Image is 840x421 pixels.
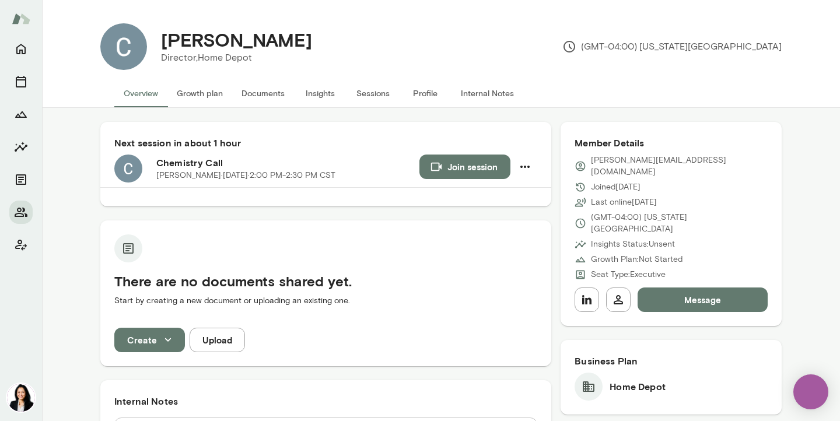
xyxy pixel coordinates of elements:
p: [PERSON_NAME][EMAIL_ADDRESS][DOMAIN_NAME] [591,155,768,178]
button: Overview [114,79,167,107]
p: Start by creating a new document or uploading an existing one. [114,295,537,307]
img: Monica Aggarwal [7,384,35,412]
button: Internal Notes [452,79,523,107]
img: Mento [12,8,30,30]
button: Home [9,37,33,61]
button: Sessions [9,70,33,93]
button: Profile [399,79,452,107]
p: Last online [DATE] [591,197,657,208]
p: Seat Type: Executive [591,269,666,280]
h5: There are no documents shared yet. [114,272,537,290]
h4: [PERSON_NAME] [161,29,312,51]
h6: Home Depot [610,380,666,394]
h6: Chemistry Call [156,156,419,170]
button: Message [638,287,768,312]
h6: Internal Notes [114,394,537,408]
button: Upload [190,328,245,352]
button: Sessions [346,79,399,107]
p: (GMT-04:00) [US_STATE][GEOGRAPHIC_DATA] [562,40,782,54]
img: Cecil Payne [100,23,147,70]
h6: Next session in about 1 hour [114,136,537,150]
button: Client app [9,233,33,257]
p: [PERSON_NAME] · [DATE] · 2:00 PM-2:30 PM CST [156,170,335,181]
p: (GMT-04:00) [US_STATE][GEOGRAPHIC_DATA] [591,212,768,235]
button: Growth plan [167,79,232,107]
h6: Business Plan [575,354,768,368]
p: Joined [DATE] [591,181,640,193]
button: Insights [294,79,346,107]
p: Insights Status: Unsent [591,238,675,250]
button: Create [114,328,185,352]
button: Documents [9,168,33,191]
button: Growth Plan [9,103,33,126]
h6: Member Details [575,136,768,150]
button: Documents [232,79,294,107]
p: Growth Plan: Not Started [591,254,682,265]
p: Director, Home Depot [161,51,312,65]
button: Members [9,201,33,224]
button: Join session [419,155,510,179]
button: Insights [9,135,33,159]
